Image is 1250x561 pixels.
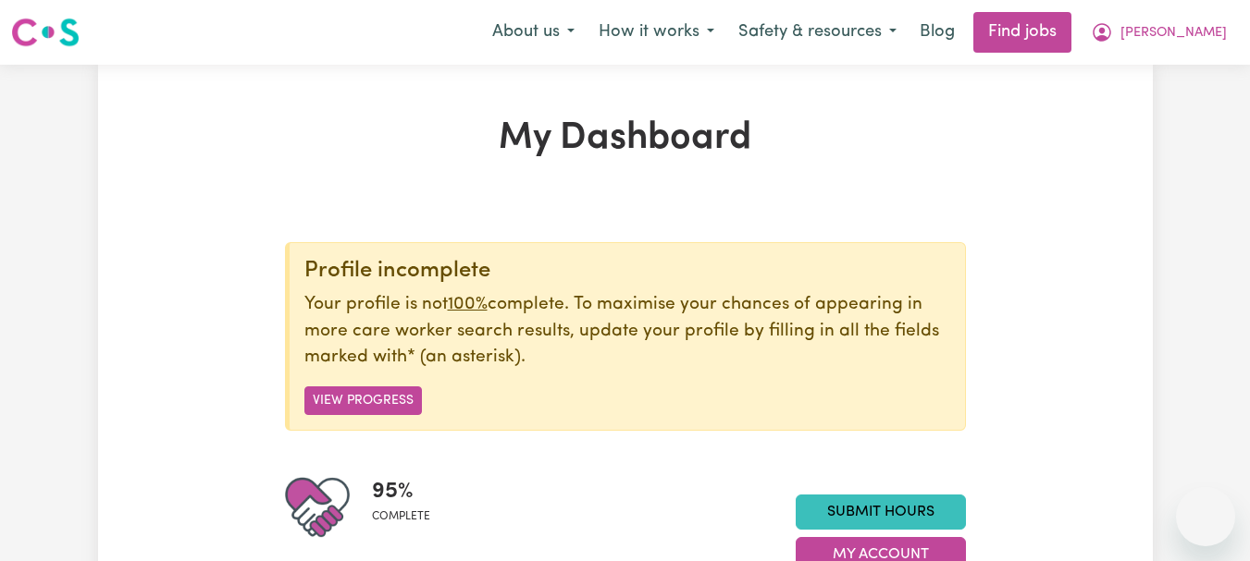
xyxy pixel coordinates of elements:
[796,494,966,530] a: Submit Hours
[11,16,80,49] img: Careseekers logo
[304,258,950,285] div: Profile incomplete
[372,475,445,540] div: Profile completeness: 95%
[1176,487,1235,546] iframe: Button to launch messaging window
[372,508,430,525] span: complete
[372,475,430,508] span: 95 %
[587,13,726,52] button: How it works
[1079,13,1239,52] button: My Account
[726,13,909,52] button: Safety & resources
[448,296,488,313] u: 100%
[973,12,1071,53] a: Find jobs
[1120,23,1227,43] span: [PERSON_NAME]
[304,292,950,372] p: Your profile is not complete. To maximise your chances of appearing in more care worker search re...
[285,116,966,161] h1: My Dashboard
[304,386,422,415] button: View Progress
[909,12,966,53] a: Blog
[480,13,587,52] button: About us
[407,348,521,366] span: an asterisk
[11,11,80,54] a: Careseekers logo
